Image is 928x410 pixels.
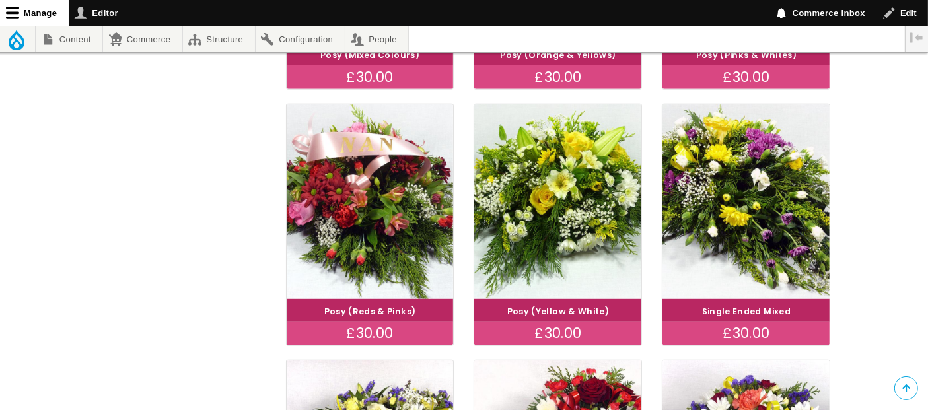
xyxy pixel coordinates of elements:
[103,26,182,52] a: Commerce
[287,65,454,89] div: £30.00
[36,26,102,52] a: Content
[662,322,830,345] div: £30.00
[507,306,609,317] a: Posy (Yellow & White)
[474,322,641,345] div: £30.00
[287,104,454,299] img: Posy (Reds & Pinks)
[256,26,345,52] a: Configuration
[320,50,419,61] a: Posy (Mixed Colours)
[345,26,409,52] a: People
[324,306,416,317] a: Posy (Reds & Pinks)
[287,322,454,345] div: £30.00
[474,104,641,299] img: Posy (Yellow & White)
[474,65,641,89] div: £30.00
[702,306,791,317] a: Single Ended Mixed
[662,104,830,299] img: Single Ended Mixed
[183,26,255,52] a: Structure
[662,65,830,89] div: £30.00
[696,50,797,61] a: Posy (Pinks & Whites)
[906,26,928,49] button: Vertical orientation
[500,50,616,61] a: Posy (Orange & Yellows)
